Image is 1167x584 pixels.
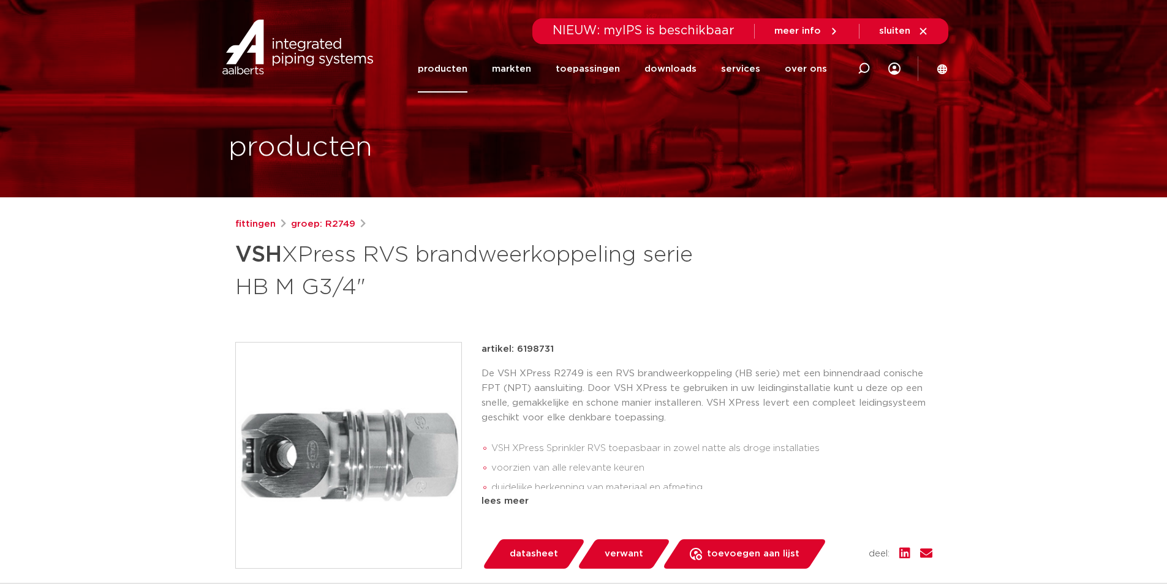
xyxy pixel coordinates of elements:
a: groep: R2749 [291,217,355,232]
span: datasheet [510,544,558,564]
a: meer info [774,26,839,37]
a: verwant [576,539,671,569]
li: voorzien van alle relevante keuren [491,458,932,478]
a: producten [418,45,467,93]
span: deel: [869,547,889,561]
h1: XPress RVS brandweerkoppeling serie HB M G3/4" [235,237,695,303]
nav: Menu [418,45,827,93]
p: De VSH XPress R2749 is een RVS brandweerkoppeling (HB serie) met een binnendraad conische FPT (NP... [482,366,932,425]
span: verwant [605,544,643,564]
a: downloads [644,45,697,93]
span: NIEUW: myIPS is beschikbaar [553,25,735,37]
span: sluiten [879,26,910,36]
a: services [721,45,760,93]
span: meer info [774,26,821,36]
a: over ons [785,45,827,93]
img: Product Image for VSH XPress RVS brandweerkoppeling serie HB M G3/4" [236,343,461,568]
a: markten [492,45,531,93]
p: artikel: 6198731 [482,342,554,357]
a: datasheet [482,539,586,569]
a: fittingen [235,217,276,232]
li: VSH XPress Sprinkler RVS toepasbaar in zowel natte als droge installaties [491,439,932,458]
h1: producten [228,128,372,167]
span: toevoegen aan lijst [707,544,799,564]
a: toepassingen [556,45,620,93]
div: lees meer [482,494,932,509]
li: duidelijke herkenning van materiaal en afmeting [491,478,932,498]
strong: VSH [235,244,282,266]
a: sluiten [879,26,929,37]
